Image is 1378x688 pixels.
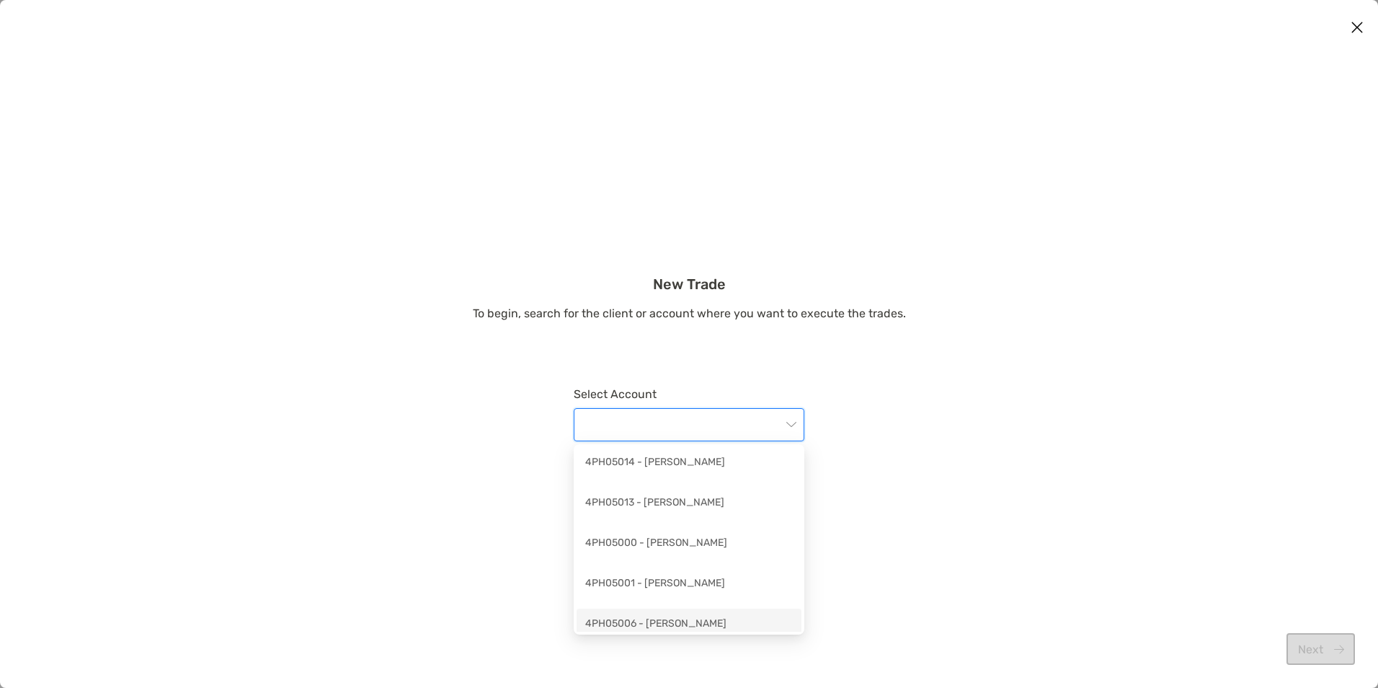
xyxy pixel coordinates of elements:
div: 4PH05014 - [PERSON_NAME] [585,454,793,472]
div: 4PH05006 - [PERSON_NAME] [585,616,793,634]
div: 4PH05014 - Michael Stack [577,447,801,480]
div: 4PH05013 - Michael Stack [577,488,801,521]
p: To begin, search for the client or account where you want to execute the trades. [473,304,906,322]
button: Close modal [1346,17,1368,39]
div: 4PH05001 - [PERSON_NAME] [585,575,793,594]
div: 4PH05000 - [PERSON_NAME] [585,535,793,553]
label: Select Account [574,387,804,401]
div: 4PH05000 - Jessie Smallwood [577,528,801,561]
div: 4PH05013 - [PERSON_NAME] [585,495,793,513]
h3: New Trade [473,275,906,293]
div: 4PH05001 - Jessie Smallwood [577,568,801,601]
div: 4PH05006 - Katherine Romanko [577,609,801,642]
